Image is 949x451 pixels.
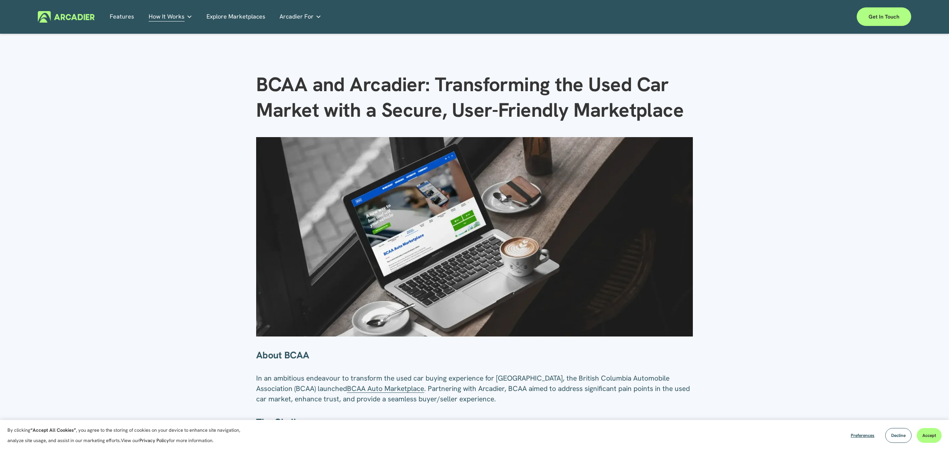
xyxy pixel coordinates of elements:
a: BCAA Auto Marketplace [347,384,424,393]
a: Features [110,11,134,23]
img: Arcadier [38,11,95,23]
span: Preferences [851,432,874,438]
a: folder dropdown [280,11,321,23]
a: folder dropdown [149,11,192,23]
a: Privacy Policy [139,437,169,444]
a: Explore Marketplaces [206,11,265,23]
span: . Partnering with Arcadier, BCAA aimed to address significant pain points in the used car market,... [256,384,692,404]
span: How It Works [149,11,185,22]
strong: “Accept All Cookies” [30,427,76,433]
span: Accept [922,432,936,438]
strong: About BCAA [256,349,309,361]
span: Arcadier For [280,11,314,22]
button: Decline [885,428,912,443]
strong: The Challenge [256,416,316,428]
button: Preferences [845,428,880,443]
span: Decline [891,432,906,438]
button: Accept [917,428,942,443]
a: Get in touch [857,7,911,26]
span: In an ambitious endeavour to transform the used car buying experience for [GEOGRAPHIC_DATA], the ... [256,374,671,393]
h1: BCAA and Arcadier: Transforming the Used Car Market with a Secure, User-Friendly Marketplace [256,72,693,123]
p: By clicking , you agree to the storing of cookies on your device to enhance site navigation, anal... [7,425,248,446]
